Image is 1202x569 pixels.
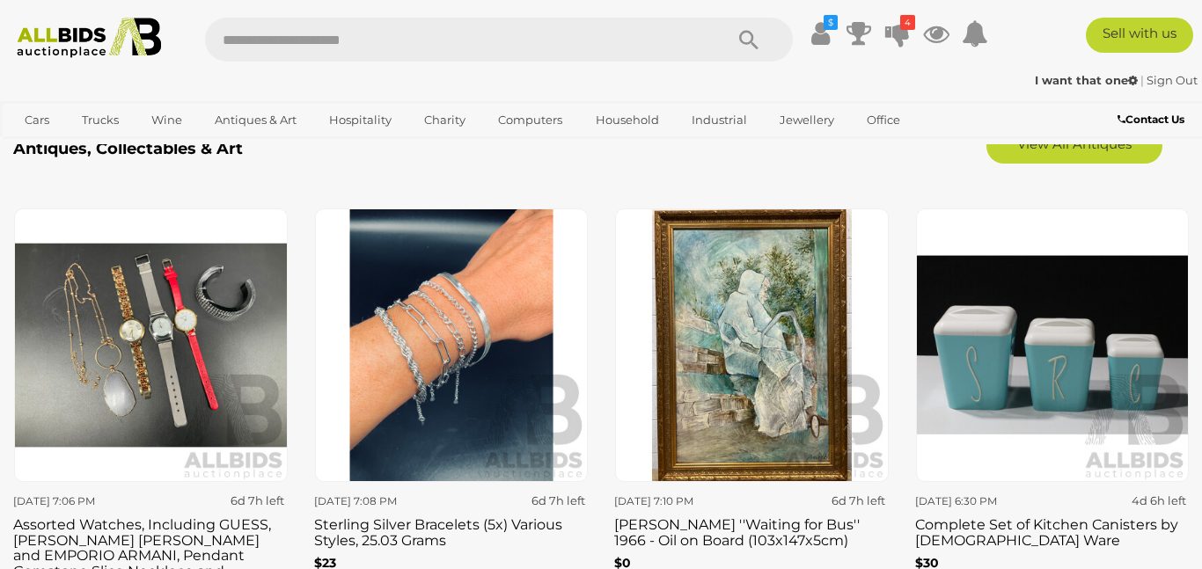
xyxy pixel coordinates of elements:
strong: 6d 7h left [531,493,585,507]
a: Contact Us [1118,110,1189,129]
a: Cars [13,106,61,135]
a: Sign Out [1147,73,1198,87]
i: $ [824,15,838,30]
button: Search [705,18,793,62]
a: Computers [487,106,574,135]
a: Jewellery [768,106,846,135]
a: I want that one [1035,73,1140,87]
div: [DATE] 7:06 PM [13,492,145,511]
strong: 4d 6h left [1132,493,1186,507]
b: Contact Us [1118,113,1184,126]
img: Roger Akinin ''Waiting for Bus'' 1966 - Oil on Board (103x147x5cm) [615,208,889,482]
h3: Sterling Silver Bracelets (5x) Various Styles, 25.03 Grams [314,513,589,548]
strong: 6d 7h left [832,493,885,507]
a: [GEOGRAPHIC_DATA] [82,135,230,164]
a: Household [584,106,671,135]
strong: 6d 7h left [231,493,284,507]
a: Charity [413,106,477,135]
img: Sterling Silver Bracelets (5x) Various Styles, 25.03 Grams [315,208,589,482]
a: Office [855,106,912,135]
div: [DATE] 6:30 PM [915,492,1047,511]
span: | [1140,73,1144,87]
a: Sell with us [1086,18,1193,53]
h3: Complete Set of Kitchen Canisters by [DEMOGRAPHIC_DATA] Ware [915,513,1190,548]
a: Sports [13,135,72,164]
a: Industrial [680,106,759,135]
div: [DATE] 7:08 PM [314,492,446,511]
i: 4 [900,15,915,30]
a: Hospitality [318,106,403,135]
strong: I want that one [1035,73,1138,87]
a: View All Antiques [986,128,1162,164]
a: Wine [140,106,194,135]
a: $ [807,18,833,49]
a: 4 [884,18,911,49]
div: [DATE] 7:10 PM [614,492,746,511]
img: Allbids.com.au [9,18,169,58]
h3: [PERSON_NAME] ''Waiting for Bus'' 1966 - Oil on Board (103x147x5cm) [614,513,889,548]
b: Antiques, Collectables & Art [13,139,243,158]
img: Complete Set of Kitchen Canisters by Gay Ware [916,208,1190,482]
a: Trucks [70,106,130,135]
img: Assorted Watches, Including GUESS, CALVIN KLEIN and EMPORIO ARMANI, Pendant Gemstone Slice Neckle... [14,208,288,482]
a: Antiques & Art [203,106,308,135]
